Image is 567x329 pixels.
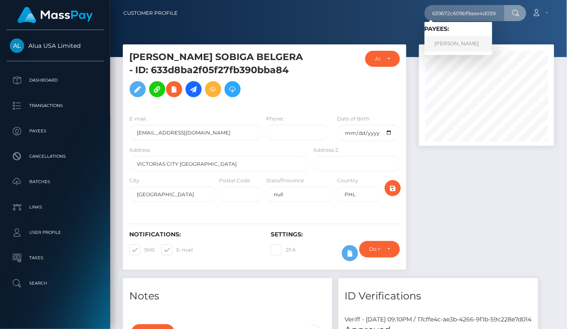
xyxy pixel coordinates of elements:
label: City [129,177,139,184]
p: Cancellations [10,150,100,163]
div: Veriff - [DATE] 09:10PM / 17cffe4c-ae3b-4266-9f1b-59c228e7d014 [339,315,538,324]
label: Date of Birth [337,115,370,123]
h6: Settings: [271,231,400,238]
a: Cancellations [6,146,104,167]
input: Search... [425,5,504,21]
span: Alua USA Limited [6,42,104,49]
a: Taxes [6,247,104,269]
p: Payees [10,125,100,137]
label: Phone [266,115,283,123]
h6: Notifications: [129,231,258,238]
a: Search [6,273,104,294]
label: Country [337,177,358,184]
label: 2FA [271,244,296,255]
img: Alua USA Limited [10,38,24,53]
h4: ID Verifications [345,289,532,304]
label: State/Province [266,177,304,184]
p: Batches [10,175,100,188]
a: Links [6,197,104,218]
label: SMS [129,244,155,255]
button: Do not require [359,241,400,257]
div: Do not require [369,246,380,252]
a: Initiate Payout [186,81,202,97]
a: Dashboard [6,70,104,91]
a: [PERSON_NAME] [425,36,492,52]
a: Batches [6,171,104,192]
label: Address 2 [314,146,339,154]
p: Search [10,277,100,290]
p: Links [10,201,100,214]
label: E-mail [161,244,193,255]
label: Postal Code [219,177,250,184]
p: Taxes [10,252,100,264]
a: User Profile [6,222,104,243]
p: Transactions [10,99,100,112]
button: ACTIVE [365,51,400,67]
label: E-mail [129,115,146,123]
h6: Payees: [425,25,492,33]
div: ACTIVE [375,55,380,62]
h4: Notes [129,289,326,304]
img: MassPay Logo [17,7,93,23]
p: Dashboard [10,74,100,87]
a: Payees [6,121,104,142]
a: Transactions [6,95,104,116]
h5: [PERSON_NAME] SOBIGA BELGERA - ID: 633d8ba2f05f27fb390bba84 [129,51,306,101]
p: User Profile [10,226,100,239]
a: Customer Profile [123,4,178,22]
label: Address [129,146,150,154]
